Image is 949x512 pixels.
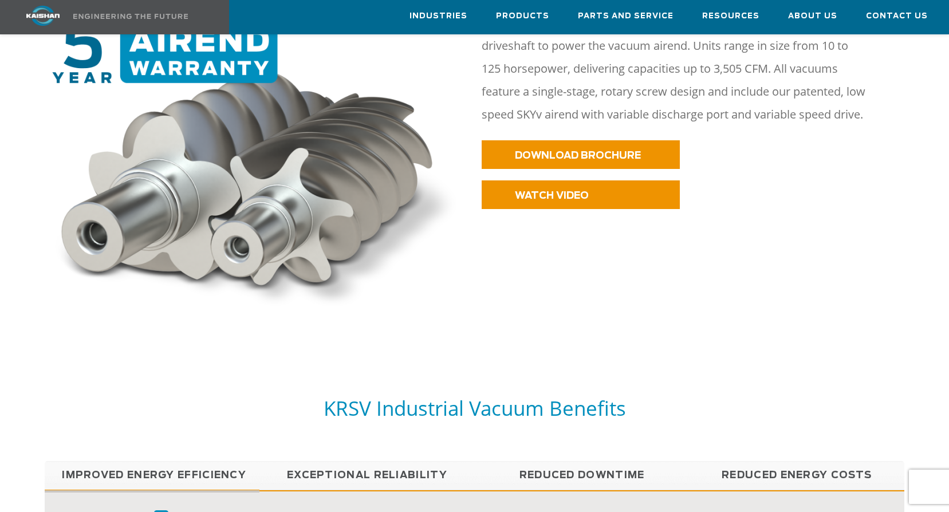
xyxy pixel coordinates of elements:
[866,10,928,23] span: Contact Us
[788,1,837,31] a: About Us
[702,10,759,23] span: Resources
[496,10,549,23] span: Products
[474,461,689,490] a: Reduced Downtime
[515,151,641,160] span: DOWNLOAD BROCHURE
[788,10,837,23] span: About Us
[45,20,468,314] img: warranty
[409,1,467,31] a: Industries
[45,395,904,421] h5: KRSV Industrial Vacuum Benefits
[496,1,549,31] a: Products
[482,140,680,169] a: DOWNLOAD BROCHURE
[45,461,259,490] a: Improved Energy Efficiency
[73,14,188,19] img: Engineering the future
[702,1,759,31] a: Resources
[690,461,904,490] a: Reduced Energy Costs
[578,1,674,31] a: Parts and Service
[515,191,589,200] span: WATCH VIDEO
[482,11,865,126] p: In a direct-drive vacuum, the motor couples directly to the vacuum driveshaft to power the vacuum...
[409,10,467,23] span: Industries
[578,10,674,23] span: Parts and Service
[482,180,680,209] a: WATCH VIDEO
[866,1,928,31] a: Contact Us
[259,461,474,490] a: Exceptional reliability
